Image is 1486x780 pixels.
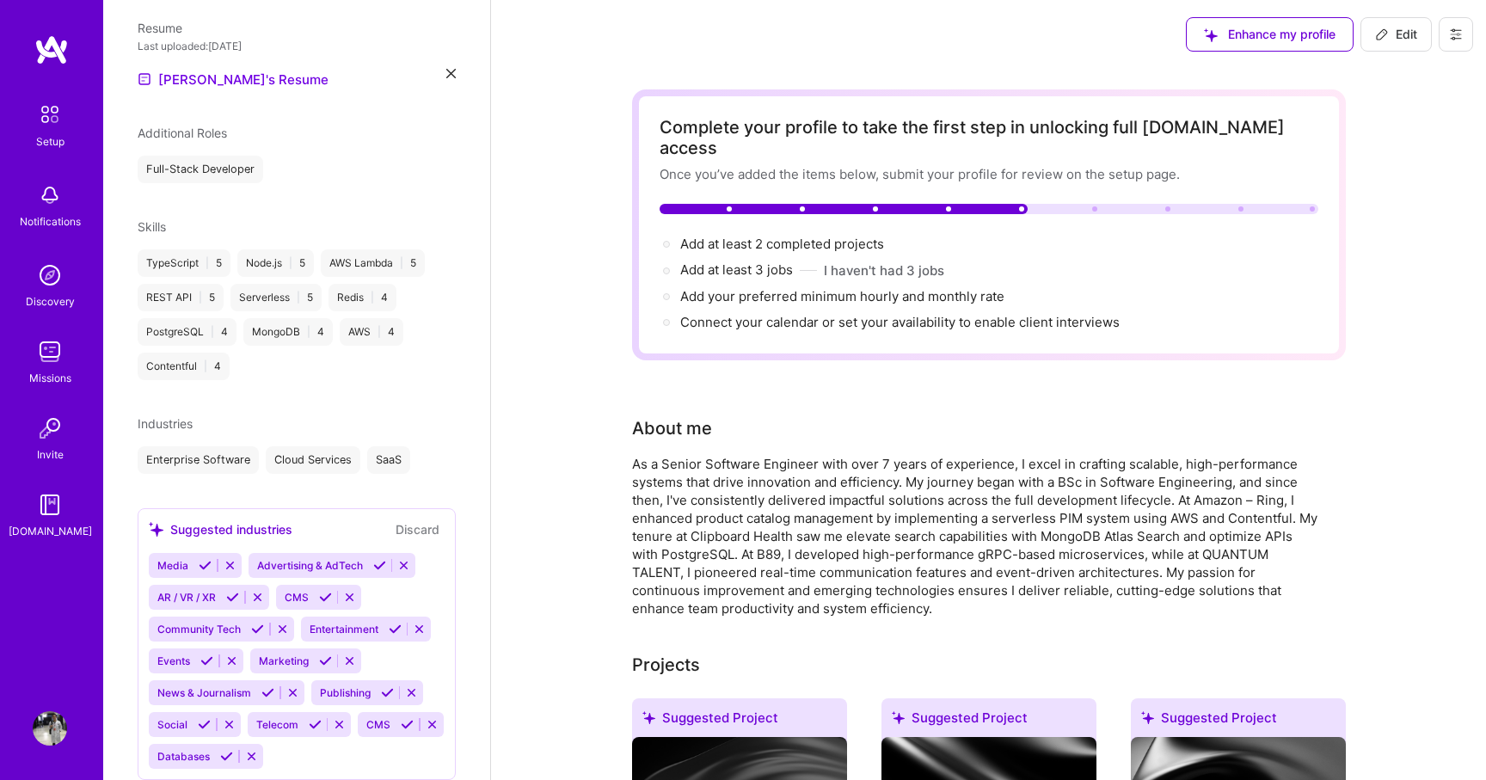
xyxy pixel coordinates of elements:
span: | [204,359,207,373]
span: | [400,256,403,270]
i: icon SuggestedTeams [642,711,655,724]
i: Accept [373,559,386,572]
div: Missions [29,369,71,387]
i: icon Close [446,69,456,78]
span: Databases [157,750,210,763]
i: Accept [251,623,264,636]
div: TypeScript 5 [138,249,230,277]
div: Once you’ve added the items below, submit your profile for review on the setup page. [660,165,1318,183]
i: Reject [413,623,426,636]
div: AWS Lambda 5 [321,249,425,277]
div: Complete your profile to take the first step in unlocking full [DOMAIN_NAME] access [660,117,1318,158]
span: Edit [1375,26,1417,43]
span: AR / VR / XR [157,591,216,604]
div: Projects [632,652,700,678]
span: Additional Roles [138,126,227,140]
i: Accept [381,686,394,699]
i: Accept [319,654,332,667]
span: Industries [138,416,193,431]
i: Reject [224,559,236,572]
div: REST API 5 [138,284,224,311]
div: Full-Stack Developer [138,156,263,183]
span: Media [157,559,188,572]
div: Contentful 4 [138,353,230,380]
i: Accept [199,559,212,572]
span: Entertainment [310,623,378,636]
button: I haven't had 3 jobs [824,261,944,279]
i: Accept [261,686,274,699]
span: Community Tech [157,623,241,636]
div: [DOMAIN_NAME] [9,522,92,540]
i: Reject [245,750,258,763]
button: Edit [1360,17,1432,52]
i: icon SuggestedTeams [892,711,905,724]
span: Connect your calendar or set your availability to enable client interviews [680,314,1120,330]
div: Node.js 5 [237,249,314,277]
img: User Avatar [33,711,67,746]
i: Accept [319,591,332,604]
img: teamwork [33,335,67,369]
i: Reject [397,559,410,572]
i: Reject [286,686,299,699]
i: Accept [226,591,239,604]
i: Accept [200,654,213,667]
img: logo [34,34,69,65]
span: Add at least 3 jobs [680,261,793,278]
img: bell [33,178,67,212]
img: Resume [138,72,151,86]
i: icon SuggestedTeams [149,522,163,537]
span: CMS [285,591,309,604]
div: Serverless 5 [230,284,322,311]
div: Cloud Services [266,446,360,474]
div: Suggested industries [149,520,292,538]
i: Accept [401,718,414,731]
span: | [289,256,292,270]
i: Accept [309,718,322,731]
div: About me [632,415,712,441]
span: Social [157,718,187,731]
i: Reject [333,718,346,731]
span: Telecom [256,718,298,731]
span: CMS [366,718,390,731]
i: Reject [343,654,356,667]
span: Events [157,654,190,667]
span: Resume [138,21,182,35]
div: Suggested Project [1131,698,1346,744]
img: guide book [33,488,67,522]
i: Reject [251,591,264,604]
div: SaaS [367,446,410,474]
div: Redis 4 [329,284,396,311]
div: Discovery [26,292,75,310]
i: Accept [389,623,402,636]
span: Publishing [320,686,371,699]
a: [PERSON_NAME]'s Resume [138,69,329,89]
i: Accept [198,718,211,731]
span: Add your preferred minimum hourly and monthly rate [680,288,1004,304]
i: Accept [220,750,233,763]
div: Add projects you've worked on [632,652,700,678]
i: Reject [405,686,418,699]
i: Reject [343,591,356,604]
a: User Avatar [28,711,71,746]
i: icon SuggestedTeams [1141,711,1154,724]
span: | [371,291,374,304]
div: Last uploaded: [DATE] [138,37,456,55]
div: Suggested Project [881,698,1096,744]
span: Advertising & AdTech [257,559,363,572]
div: MongoDB 4 [243,318,333,346]
i: Reject [223,718,236,731]
div: Setup [36,132,64,150]
div: AWS 4 [340,318,403,346]
span: | [211,325,214,339]
i: Reject [225,654,238,667]
span: Marketing [259,654,309,667]
span: News & Journalism [157,686,251,699]
div: As a Senior Software Engineer with over 7 years of experience, I excel in crafting scalable, high... [632,455,1320,617]
div: PostgreSQL 4 [138,318,236,346]
img: Invite [33,411,67,445]
button: Discard [390,519,445,539]
span: | [307,325,310,339]
span: | [206,256,209,270]
img: setup [32,96,68,132]
span: | [297,291,300,304]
